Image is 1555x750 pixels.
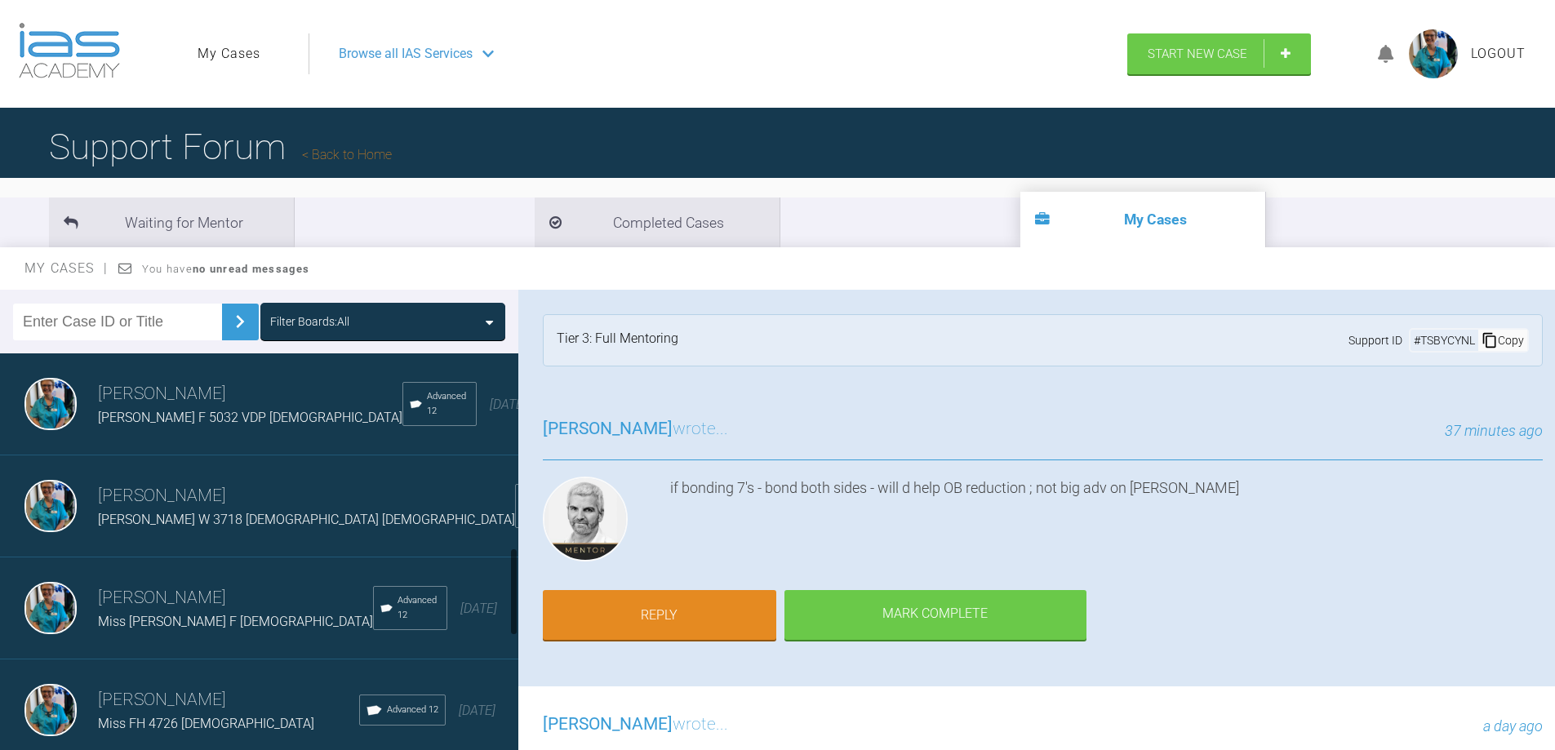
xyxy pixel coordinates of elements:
h3: [PERSON_NAME] [98,584,373,612]
a: Start New Case [1127,33,1311,74]
li: Waiting for Mentor [49,197,294,247]
h3: wrote... [543,711,728,739]
span: [PERSON_NAME] F 5032 VDP [DEMOGRAPHIC_DATA] [98,410,402,425]
li: My Cases [1020,192,1265,247]
span: Advanced 12 [427,389,469,419]
a: Logout [1471,43,1526,64]
strong: no unread messages [193,263,309,275]
img: logo-light.3e3ef733.png [19,23,120,78]
a: Back to Home [302,147,392,162]
span: [DATE] [459,703,495,718]
div: Tier 3: Full Mentoring [557,328,678,353]
span: Miss [PERSON_NAME] F [DEMOGRAPHIC_DATA] [98,614,373,629]
img: profile.png [1409,29,1458,78]
img: chevronRight.28bd32b0.svg [227,308,253,335]
span: [DATE] [490,397,526,412]
span: [DATE] [460,601,497,616]
div: Filter Boards: All [270,313,349,331]
span: Miss FH 4726 [DEMOGRAPHIC_DATA] [98,716,314,731]
span: Advanced 12 [398,593,440,623]
span: My Cases [24,260,109,276]
span: You have [142,263,309,275]
h3: [PERSON_NAME] [98,482,515,510]
img: Ross Hobson [543,477,628,561]
h3: wrote... [543,415,728,443]
span: Start New Case [1148,47,1247,61]
span: [PERSON_NAME] W 3718 [DEMOGRAPHIC_DATA] [DEMOGRAPHIC_DATA] [98,512,515,527]
div: if bonding 7's - bond both sides - will d help OB reduction ; not big adv on [PERSON_NAME] [670,477,1543,568]
span: 37 minutes ago [1445,422,1543,439]
h3: [PERSON_NAME] [98,686,359,714]
img: Åsa Ulrika Linnea Feneley [24,582,77,634]
a: Reply [543,590,776,641]
h1: Support Forum [49,118,392,175]
span: Support ID [1348,331,1402,349]
span: [PERSON_NAME] [543,714,673,734]
div: # TSBYCYNL [1411,331,1478,349]
img: Åsa Ulrika Linnea Feneley [24,480,77,532]
h3: [PERSON_NAME] [98,380,402,408]
span: Browse all IAS Services [339,43,473,64]
li: Completed Cases [535,197,780,247]
img: Åsa Ulrika Linnea Feneley [24,378,77,430]
img: Åsa Ulrika Linnea Feneley [24,684,77,736]
input: Enter Case ID or Title [13,304,222,340]
span: Advanced 12 [387,703,438,717]
a: My Cases [198,43,260,64]
span: a day ago [1483,717,1543,734]
div: Copy [1478,330,1527,351]
span: [PERSON_NAME] [543,419,673,438]
div: Mark Complete [784,590,1086,641]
